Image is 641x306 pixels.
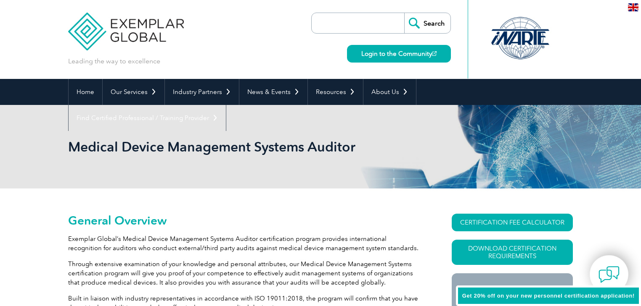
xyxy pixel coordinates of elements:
a: Our Services [103,79,164,105]
a: Home [69,79,102,105]
p: Exemplar Global’s Medical Device Management Systems Auditor certification program provides intern... [68,234,421,253]
p: Leading the way to excellence [68,57,160,66]
img: contact-chat.png [599,264,620,285]
img: open_square.png [432,51,437,56]
a: Resources [308,79,363,105]
h2: General Overview [68,214,421,227]
h3: Ready to get certified? [464,285,560,295]
input: Search [404,13,450,33]
h1: Medical Device Management Systems Auditor [68,139,391,155]
a: About Us [363,79,416,105]
a: Find Certified Professional / Training Provider [69,105,226,131]
span: Get 20% off on your new personnel certification application! [462,293,635,299]
a: Industry Partners [165,79,239,105]
img: en [628,3,638,11]
p: Through extensive examination of your knowledge and personal attributes, our Medical Device Manag... [68,259,421,287]
a: News & Events [239,79,307,105]
a: Download Certification Requirements [452,240,573,265]
a: Login to the Community [347,45,451,63]
a: CERTIFICATION FEE CALCULATOR [452,214,573,231]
